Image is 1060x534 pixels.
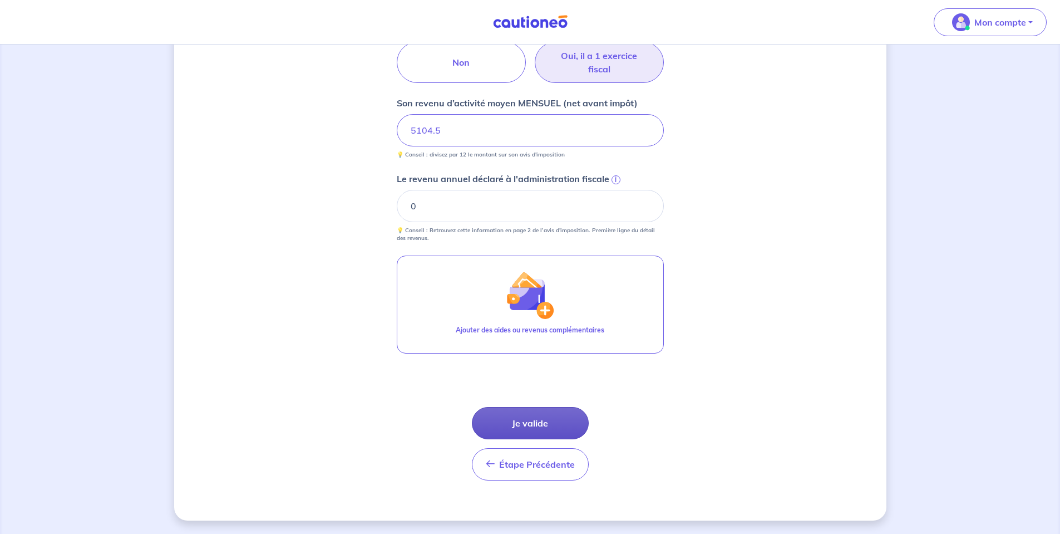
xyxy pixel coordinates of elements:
[472,448,589,481] button: Étape Précédente
[397,151,565,159] p: 💡 Conseil : divisez par 12 le montant sur son avis d'imposition
[952,13,970,31] img: illu_account_valid_menu.svg
[489,15,572,29] img: Cautioneo
[397,114,664,146] input: Ex : 1 500 € net/mois
[472,407,589,439] button: Je valide
[499,459,575,470] span: Étape Précédente
[934,8,1047,36] button: illu_account_valid_menu.svgMon compte
[397,42,526,83] label: Non
[397,190,664,222] input: 20000€
[397,227,664,242] p: 💡 Conseil : Retrouvez cette information en page 2 de l’avis d'imposition. Première ligne du détai...
[506,271,554,319] img: illu_wallet.svg
[612,175,620,184] span: i
[397,256,664,354] button: illu_wallet.svgAjouter des aides ou revenus complémentaires
[974,16,1026,29] p: Mon compte
[397,96,638,110] p: Son revenu d’activité moyen MENSUEL (net avant impôt)
[397,172,609,185] p: Le revenu annuel déclaré à l'administration fiscale
[456,325,604,335] p: Ajouter des aides ou revenus complémentaires
[535,42,664,83] label: Oui, il a 1 exercice fiscal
